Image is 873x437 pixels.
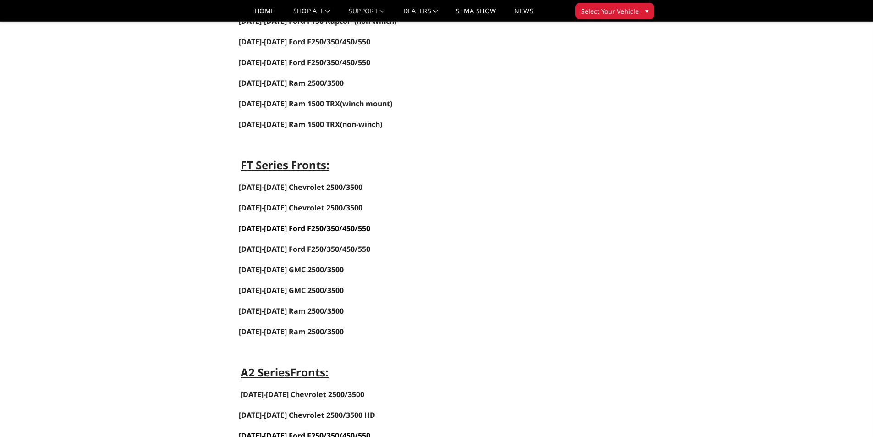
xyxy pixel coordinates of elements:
span: (non-winch) [239,119,382,129]
a: Home [255,8,275,21]
iframe: Chat Widget [827,393,873,437]
a: Dealers [403,8,438,21]
a: [DATE]-[DATE] Ford F250/350/450/550 [239,37,370,47]
a: [DATE]-[DATE] Ram 2500/3500 [239,306,344,316]
a: [DATE]-[DATE] Ford F250/350/450/550 [239,58,370,67]
a: Support [349,8,385,21]
span: [DATE]-[DATE] Ram 2500/3500 [239,326,344,337]
span: [DATE]-[DATE] Ford F250/350/450/550 [239,57,370,67]
a: [DATE]-[DATE] Chevrolet 2500/3500 HD [239,411,375,420]
span: [DATE]-[DATE] Ford F150 Raptor [239,16,351,26]
strong: FT Series Fronts: [241,157,329,172]
strong: Fronts [290,365,325,380]
span: (winch mount) [340,99,392,109]
span: Select Your Vehicle [581,6,639,16]
a: [DATE]-[DATE] Ram 1500 TRX [239,119,340,129]
a: [DATE]-[DATE] Ram 1500 TRX [239,100,340,108]
strong: A2 Series : [241,365,329,380]
a: News [514,8,533,21]
button: Select Your Vehicle [575,3,654,19]
a: [DATE]-[DATE] Ram 2500/3500 [239,327,344,336]
a: [DATE]-[DATE] GMC 2500/3500 [239,265,344,275]
a: [DATE]-[DATE] Chevrolet 2500/3500 [241,389,364,399]
a: [DATE]-[DATE] Ford F250/350/450/550 [239,223,370,233]
a: SEMA Show [456,8,496,21]
a: [DATE]-[DATE] Ram 2500/3500 [239,78,344,88]
span: ▾ [645,6,648,16]
span: (non-winch) [354,16,396,26]
a: [DATE]-[DATE] Ford F250/350/450/550 [239,244,370,254]
a: [DATE]-[DATE] GMC 2500/3500 [239,285,344,295]
span: [DATE]-[DATE] Ram 1500 TRX [239,99,340,109]
a: [DATE]-[DATE] Ford F150 Raptor [239,17,351,26]
a: [DATE]-[DATE] Chevrolet 2500/3500 [239,203,362,213]
a: [DATE]-[DATE] Chevrolet 2500/3500 [239,182,362,192]
a: shop all [293,8,330,21]
span: [DATE]-[DATE] Chevrolet 2500/3500 HD [239,410,375,420]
